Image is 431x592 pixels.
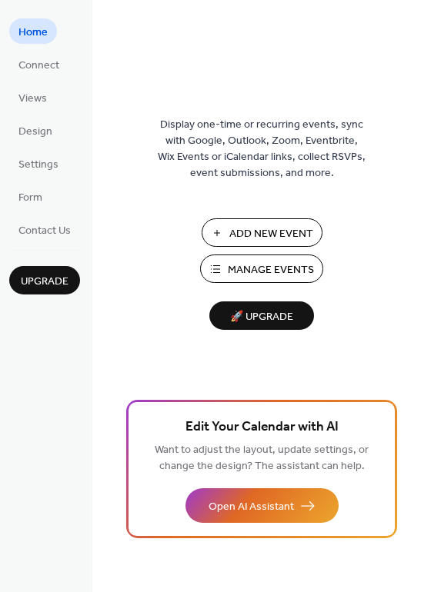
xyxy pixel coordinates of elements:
[9,151,68,176] a: Settings
[18,223,71,239] span: Contact Us
[9,18,57,44] a: Home
[18,25,48,41] span: Home
[18,157,58,173] span: Settings
[9,184,52,209] a: Form
[9,118,62,143] a: Design
[202,218,322,247] button: Add New Event
[219,307,305,328] span: 🚀 Upgrade
[9,217,80,242] a: Contact Us
[185,417,339,438] span: Edit Your Calendar with AI
[229,226,313,242] span: Add New Event
[200,254,323,283] button: Manage Events
[18,91,47,107] span: Views
[9,85,56,110] a: Views
[18,58,59,74] span: Connect
[158,117,366,181] span: Display one-time or recurring events, sync with Google, Outlook, Zoom, Eventbrite, Wix Events or ...
[209,301,314,330] button: 🚀 Upgrade
[18,124,52,140] span: Design
[155,440,369,477] span: Want to adjust the layout, update settings, or change the design? The assistant can help.
[228,262,314,278] span: Manage Events
[9,266,80,294] button: Upgrade
[9,52,68,77] a: Connect
[21,274,68,290] span: Upgrade
[18,190,42,206] span: Form
[209,499,294,515] span: Open AI Assistant
[185,488,339,523] button: Open AI Assistant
